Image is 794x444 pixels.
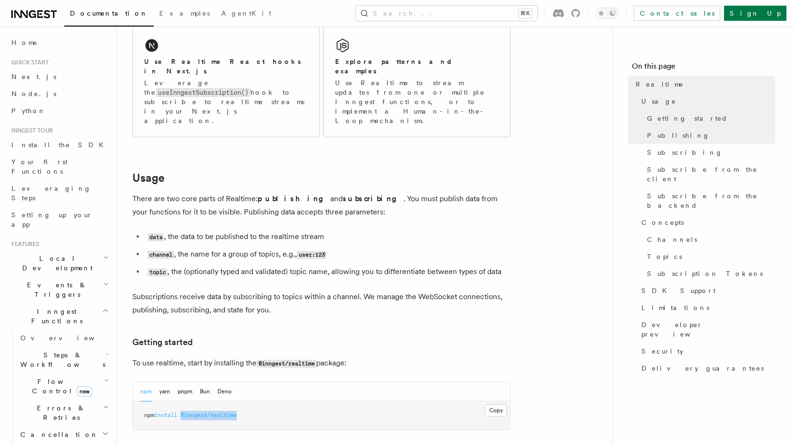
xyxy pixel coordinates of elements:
span: Delivery guarantees [641,364,764,373]
span: Usage [641,97,676,106]
span: Subscribe from the client [647,165,775,184]
h2: Use Realtime React hooks in Next.js [144,57,308,76]
a: Node.js [8,85,111,102]
a: Explore patterns and examplesUse Realtime to stream updates from one or multiple Inngest function... [323,24,510,137]
span: Leveraging Steps [11,185,91,202]
a: Install the SDK [8,136,111,153]
a: AgentKit [216,3,277,26]
span: Channels [647,235,697,244]
a: Subscribe from the client [643,161,775,187]
code: data [147,233,164,241]
span: Subscription Tokens [647,269,763,278]
p: There are two core parts of Realtime: and . You must publish data from your functions for it to b... [132,192,510,219]
button: pnpm [178,382,192,401]
a: Usage [638,93,775,110]
button: yarn [159,382,170,401]
a: Setting up your app [8,206,111,233]
span: Node.js [11,90,56,98]
span: Python [11,107,46,115]
span: Local Development [8,254,103,273]
span: Flow Control [17,377,104,396]
span: Subscribing [647,148,723,157]
span: Developer preview [641,320,775,339]
span: Setting up your app [11,211,93,228]
span: SDK Support [641,286,716,295]
span: @inngest/realtime [181,412,237,418]
code: channel [147,251,174,259]
li: , the data to be published to the realtime stream [145,230,510,244]
a: Limitations [638,299,775,316]
li: , the (optionally typed and validated) topic name, allowing you to differentiate between types of... [145,265,510,279]
span: new [77,386,92,397]
a: Sign Up [724,6,786,21]
span: Overview [20,334,118,342]
button: Copy [485,404,507,417]
strong: subscribing [343,194,404,203]
kbd: ⌘K [518,9,532,18]
a: Contact sales [634,6,720,21]
p: Use Realtime to stream updates from one or multiple Inngest functions, or to implement a Human-in... [335,78,499,125]
span: Concepts [641,218,684,227]
a: Delivery guarantees [638,360,775,377]
span: install [154,412,177,418]
span: Inngest Functions [8,307,102,326]
button: Search...⌘K [356,6,537,21]
span: Getting started [647,114,728,123]
span: Publishing [647,131,710,140]
span: Limitations [641,303,709,312]
a: Subscribing [643,144,775,161]
a: Concepts [638,214,775,231]
span: Errors & Retries [17,403,103,422]
span: Features [8,240,39,248]
p: Subscriptions receive data by subscribing to topics within a channel. We manage the WebSocket con... [132,290,510,317]
a: Home [8,34,111,51]
span: npm [144,412,154,418]
a: Subscribe from the backend [643,187,775,214]
button: Errors & Retries [17,400,111,426]
a: Getting started [132,336,193,349]
a: Subscription Tokens [643,265,775,282]
span: Events & Triggers [8,280,103,299]
a: Use Realtime React hooks in Next.jsLeverage theuseInngestSubscription()hook to subscribe to realt... [132,24,319,137]
a: Topics [643,248,775,265]
button: Deno [217,382,232,401]
p: To use realtime, start by installing the package: [132,356,510,370]
span: Topics [647,252,682,261]
button: Bun [200,382,210,401]
button: npm [140,382,152,401]
button: Cancellation [17,426,111,443]
li: , the name for a group of topics, e.g., [145,248,510,261]
span: Documentation [70,9,148,17]
span: Install the SDK [11,141,109,149]
span: Security [641,346,683,356]
a: Next.js [8,68,111,85]
a: Python [8,102,111,119]
a: Leveraging Steps [8,180,111,206]
button: Toggle dark mode [595,8,618,19]
span: Subscribe from the backend [647,191,775,210]
a: Usage [132,171,164,185]
span: Next.js [11,73,56,80]
code: @inngest/realtime [257,360,316,368]
span: Examples [159,9,210,17]
a: Realtime [632,76,775,93]
code: user:123 [297,251,327,259]
button: Local Development [8,250,111,276]
a: Security [638,343,775,360]
p: Leverage the hook to subscribe to realtime streams in your Next.js application. [144,78,308,125]
span: Realtime [636,80,684,89]
a: Developer preview [638,316,775,343]
span: Steps & Workflows [17,350,105,369]
a: SDK Support [638,282,775,299]
button: Events & Triggers [8,276,111,303]
a: Examples [154,3,216,26]
span: Home [11,38,38,47]
h4: On this page [632,61,775,76]
h2: Explore patterns and examples [335,57,499,76]
span: Quick start [8,59,49,66]
strong: publishing [258,194,330,203]
button: Inngest Functions [8,303,111,329]
code: topic [147,268,167,276]
a: Channels [643,231,775,248]
code: useInngestSubscription() [156,88,250,97]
